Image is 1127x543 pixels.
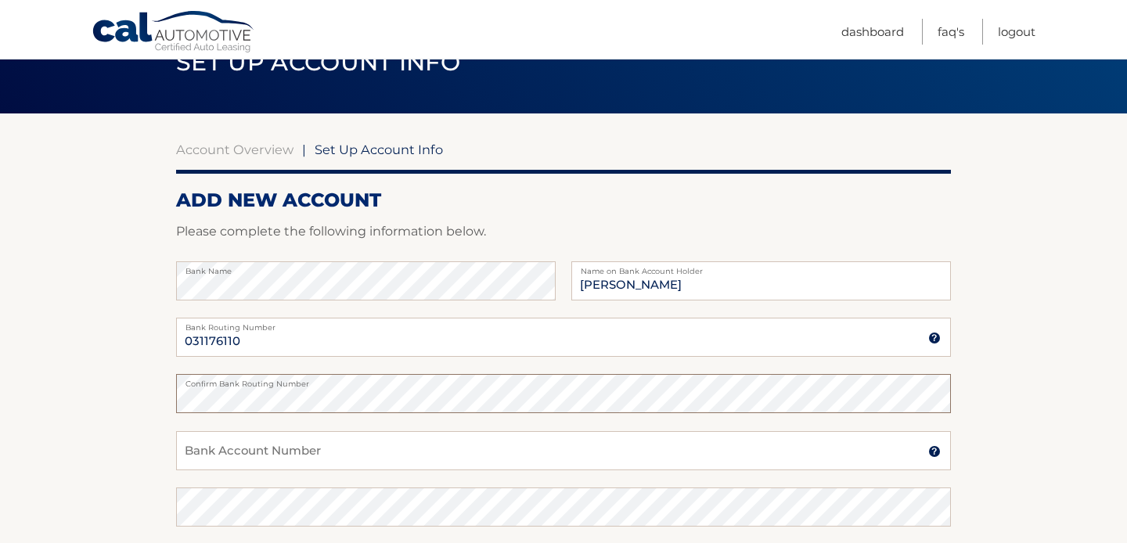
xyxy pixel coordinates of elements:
[176,431,951,470] input: Bank Account Number
[176,261,556,274] label: Bank Name
[841,19,904,45] a: Dashboard
[571,261,951,300] input: Name on Account (Account Holder Name)
[176,221,951,243] p: Please complete the following information below.
[176,142,293,157] a: Account Overview
[176,318,951,330] label: Bank Routing Number
[571,261,951,274] label: Name on Bank Account Holder
[176,374,951,387] label: Confirm Bank Routing Number
[938,19,964,45] a: FAQ's
[176,48,460,77] span: Set Up Account Info
[928,445,941,458] img: tooltip.svg
[998,19,1035,45] a: Logout
[176,189,951,212] h2: ADD NEW ACCOUNT
[928,332,941,344] img: tooltip.svg
[315,142,443,157] span: Set Up Account Info
[176,318,951,357] input: Bank Routing Number
[302,142,306,157] span: |
[92,10,256,56] a: Cal Automotive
